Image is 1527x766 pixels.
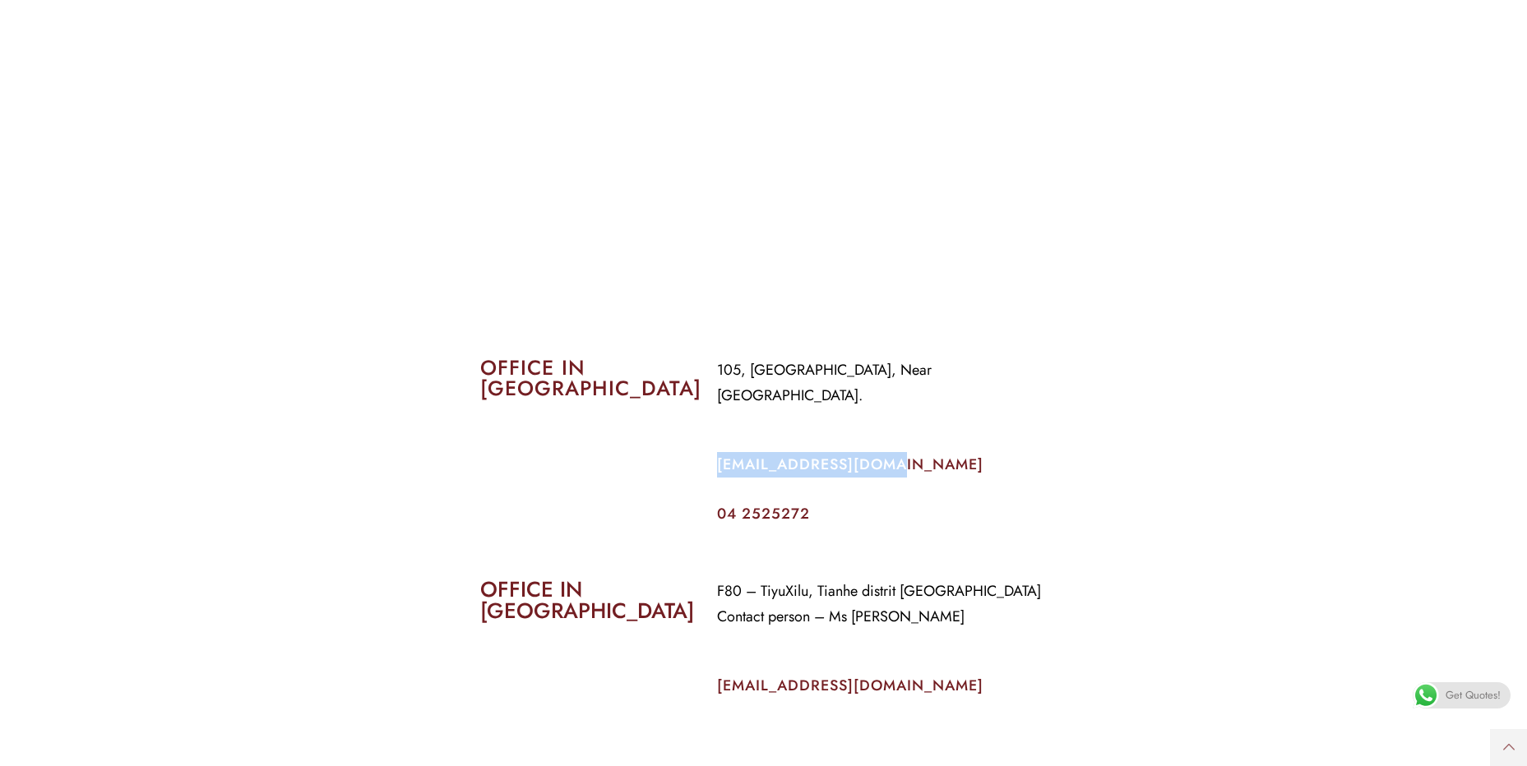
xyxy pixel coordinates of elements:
span: Get Quotes! [1446,682,1501,708]
a: 04 2525272 [717,503,810,524]
a: [EMAIL_ADDRESS][DOMAIN_NAME] [717,454,983,475]
h2: OFFICE IN [GEOGRAPHIC_DATA] [480,579,692,621]
p: 105, [GEOGRAPHIC_DATA], Near [GEOGRAPHIC_DATA]. [717,358,1048,408]
h2: OFFICE IN [GEOGRAPHIC_DATA] [480,358,692,399]
a: [EMAIL_ADDRESS][DOMAIN_NAME] [717,675,983,696]
p: F80 – TiyuXilu, Tianhe distrit [GEOGRAPHIC_DATA] Contact person – Ms [PERSON_NAME] [717,579,1048,630]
